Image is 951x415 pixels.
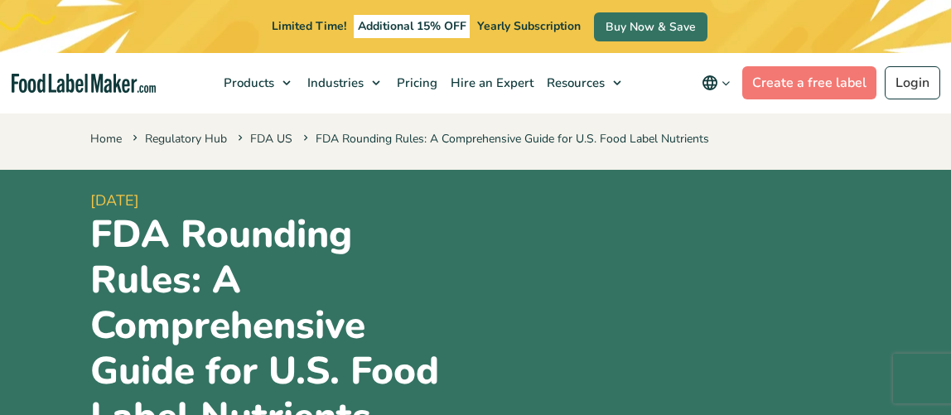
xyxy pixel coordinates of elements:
a: Industries [299,53,389,113]
a: Hire an Expert [442,53,538,113]
a: Pricing [389,53,442,113]
a: FDA US [250,131,292,147]
span: [DATE] [90,190,469,212]
a: Create a free label [742,66,876,99]
span: Pricing [392,75,439,91]
span: Products [219,75,276,91]
a: Products [215,53,299,113]
a: Regulatory Hub [145,131,227,147]
a: Buy Now & Save [594,12,707,41]
span: FDA Rounding Rules: A Comprehensive Guide for U.S. Food Label Nutrients [300,131,709,147]
a: Home [90,131,122,147]
a: Resources [538,53,630,113]
a: Login [885,66,940,99]
span: Hire an Expert [446,75,535,91]
span: Limited Time! [272,18,346,34]
span: Yearly Subscription [477,18,581,34]
span: Industries [302,75,365,91]
span: Additional 15% OFF [354,15,471,38]
span: Resources [542,75,606,91]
